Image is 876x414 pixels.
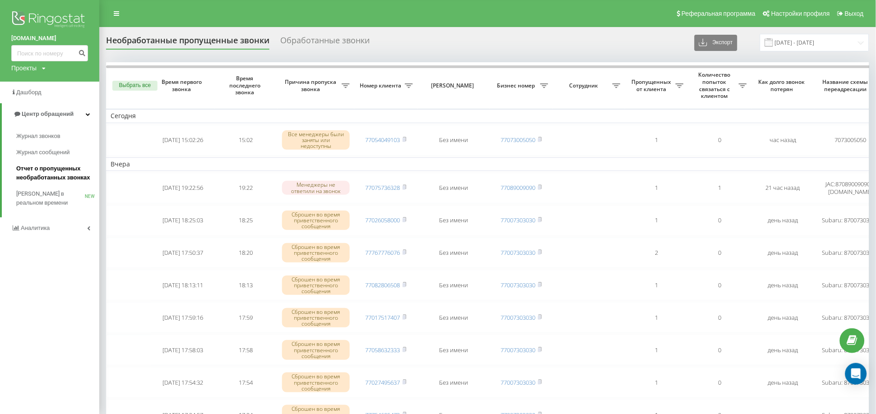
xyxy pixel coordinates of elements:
span: Причина пропуска звонка [282,78,342,92]
td: 1 [688,173,751,203]
td: Без имени [417,302,490,333]
div: Сброшен во время приветственного сообщения [282,243,350,263]
a: 77082806508 [366,281,400,289]
td: 0 [688,205,751,236]
div: Сброшен во время приветственного сообщения [282,373,350,392]
td: час назад [751,125,815,156]
div: Сброшен во время приветственного сообщения [282,211,350,230]
span: Аналитика [21,225,50,231]
td: 17:59 [214,302,278,333]
div: Обработанные звонки [280,36,370,50]
span: Номер клиента [359,82,405,89]
td: 0 [688,270,751,300]
td: 17:58 [214,335,278,365]
a: 77089009090 [501,184,536,192]
a: 77007303030 [501,378,536,386]
td: день назад [751,205,815,236]
td: [DATE] 15:02:26 [151,125,214,156]
td: Без имени [417,367,490,398]
td: Без имени [417,335,490,365]
span: [PERSON_NAME] в реальном времени [16,189,85,207]
td: 1 [625,302,688,333]
a: 77058632333 [366,346,400,354]
td: [DATE] 17:58:03 [151,335,214,365]
td: 1 [625,173,688,203]
td: день назад [751,238,815,268]
td: [DATE] 17:54:32 [151,367,214,398]
td: Без имени [417,205,490,236]
td: 0 [688,125,751,156]
a: Центр обращений [2,103,99,125]
a: 77007303030 [501,248,536,257]
a: 77007303030 [501,346,536,354]
a: Журнал звонков [16,128,99,144]
td: 0 [688,335,751,365]
span: Название схемы переадресации [819,78,874,92]
td: [DATE] 18:13:11 [151,270,214,300]
td: 21 час назад [751,173,815,203]
a: Журнал сообщений [16,144,99,161]
a: 77767776076 [366,248,400,257]
span: Журнал звонков [16,132,60,141]
input: Поиск по номеру [11,45,88,61]
td: 18:25 [214,205,278,236]
span: [PERSON_NAME] [425,82,482,89]
span: Центр обращений [22,110,74,117]
span: Настройки профиля [771,10,830,17]
td: [DATE] 19:22:56 [151,173,214,203]
div: Open Intercom Messenger [845,363,867,385]
span: Пропущенных от клиента [630,78,676,92]
span: Время первого звонка [158,78,207,92]
td: Без имени [417,270,490,300]
span: Журнал сообщений [16,148,70,157]
span: Бизнес номер [494,82,540,89]
td: [DATE] 18:25:03 [151,205,214,236]
td: 0 [688,367,751,398]
td: 19:22 [214,173,278,203]
div: Менеджеры не ответили на звонок [282,181,350,194]
td: 17:54 [214,367,278,398]
td: [DATE] 17:50:37 [151,238,214,268]
a: 77007303030 [501,216,536,224]
div: Проекты [11,64,37,73]
span: Время последнего звонка [222,75,270,96]
span: Как долго звонок потерян [759,78,807,92]
td: 1 [625,335,688,365]
td: день назад [751,367,815,398]
div: Все менеджеры были заняты или недоступны [282,130,350,150]
span: Количество попыток связаться с клиентом [693,71,739,99]
td: 1 [625,125,688,156]
span: Реферальная программа [681,10,755,17]
td: Без имени [417,238,490,268]
td: 1 [625,270,688,300]
span: Дашборд [16,89,42,96]
a: 77075736328 [366,184,400,192]
td: день назад [751,335,815,365]
a: 77007303030 [501,281,536,289]
button: Экспорт [695,35,737,51]
td: 2 [625,238,688,268]
div: Необработанные пропущенные звонки [106,36,269,50]
td: Без имени [417,125,490,156]
td: 18:20 [214,238,278,268]
div: Сброшен во время приветственного сообщения [282,340,350,360]
span: Выход [845,10,864,17]
span: Отчет о пропущенных необработанных звонках [16,164,95,182]
a: 77054049103 [366,136,400,144]
td: [DATE] 17:59:16 [151,302,214,333]
td: 0 [688,302,751,333]
button: Выбрать все [112,81,158,91]
td: 15:02 [214,125,278,156]
td: день назад [751,270,815,300]
td: 0 [688,238,751,268]
a: [PERSON_NAME] в реальном времениNEW [16,186,99,211]
td: 18:13 [214,270,278,300]
a: Отчет о пропущенных необработанных звонках [16,161,99,186]
div: Сброшен во время приветственного сообщения [282,276,350,295]
img: Ringostat logo [11,9,88,32]
span: Сотрудник [557,82,612,89]
a: 77073005050 [501,136,536,144]
a: 77017517407 [366,313,400,322]
td: 1 [625,367,688,398]
a: 77007303030 [501,313,536,322]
